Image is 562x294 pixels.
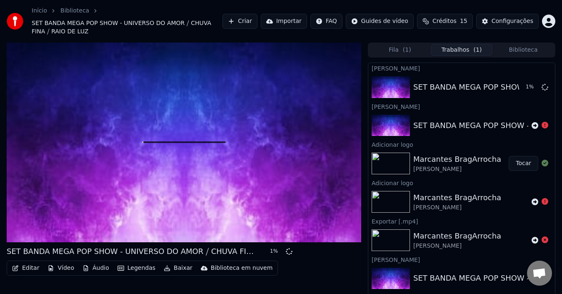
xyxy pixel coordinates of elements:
button: Configurações [476,14,539,29]
div: [PERSON_NAME] [413,165,501,173]
nav: breadcrumb [32,7,222,36]
a: Biblioteca [60,7,89,15]
div: Configurações [492,17,533,25]
span: SET BANDA MEGA POP SHOW - UNIVERSO DO AMOR ⧸ CHUVA FINA ⧸ RAIO DE LUZ [32,19,222,36]
button: Baixar [160,262,196,274]
button: Trabalhos [431,44,492,56]
div: Marcantes BragArrocha [413,230,501,242]
div: Adicionar logo [368,178,555,188]
button: Tocar [509,156,538,171]
button: Guides de vídeo [346,14,414,29]
span: 15 [460,17,467,25]
div: SET BANDA MEGA POP SHOW - UNIVERSO DO AMOR ⧸ CHUVA FINA ⧸ RAIO DE LUZ [7,246,257,257]
button: Importar [261,14,307,29]
div: Adicionar logo [368,139,555,149]
div: 1 % [526,84,538,90]
div: [PERSON_NAME] [413,204,501,212]
button: Editar [9,262,42,274]
div: Marcantes BragArrocha [413,192,501,204]
div: Marcantes BragArrocha [413,153,501,165]
div: [PERSON_NAME] [368,254,555,264]
div: 1 % [270,248,282,255]
div: Biblioteca em nuvem [211,264,273,272]
button: Vídeo [44,262,77,274]
div: [PERSON_NAME] [413,242,501,250]
a: Bate-papo aberto [527,261,552,286]
button: Fila [369,44,431,56]
div: [PERSON_NAME] [368,63,555,73]
a: Início [32,7,47,15]
span: ( 1 ) [403,46,411,54]
img: youka [7,13,23,30]
button: Biblioteca [492,44,554,56]
span: ( 1 ) [474,46,482,54]
div: [PERSON_NAME] [368,101,555,111]
button: Criar [222,14,257,29]
button: Áudio [79,262,112,274]
button: Créditos15 [417,14,473,29]
button: FAQ [310,14,342,29]
div: Exportar [.mp4] [368,216,555,226]
span: Créditos [432,17,457,25]
button: Legendas [114,262,159,274]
